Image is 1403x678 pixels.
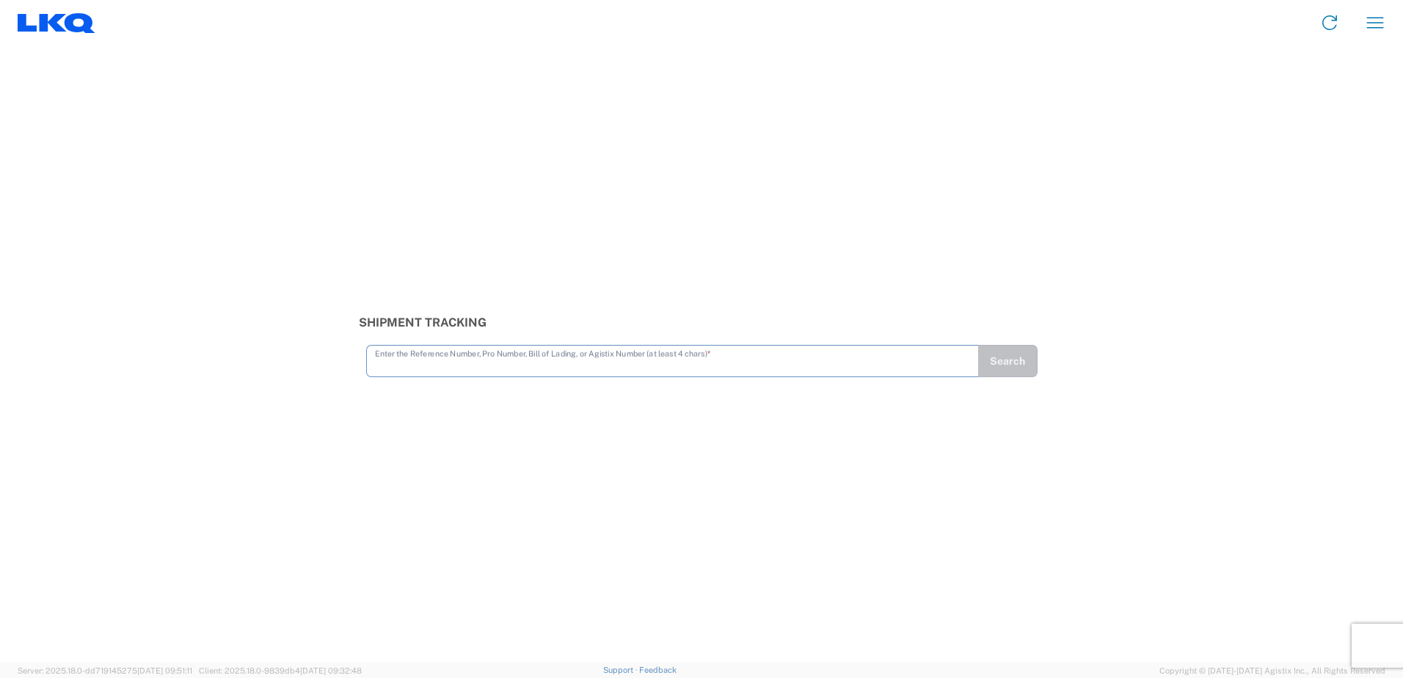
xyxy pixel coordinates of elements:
[18,666,192,675] span: Server: 2025.18.0-dd719145275
[359,316,1045,329] h3: Shipment Tracking
[603,666,640,674] a: Support
[137,666,192,675] span: [DATE] 09:51:11
[639,666,677,674] a: Feedback
[1159,664,1385,677] span: Copyright © [DATE]-[DATE] Agistix Inc., All Rights Reserved
[300,666,362,675] span: [DATE] 09:32:48
[199,666,362,675] span: Client: 2025.18.0-9839db4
